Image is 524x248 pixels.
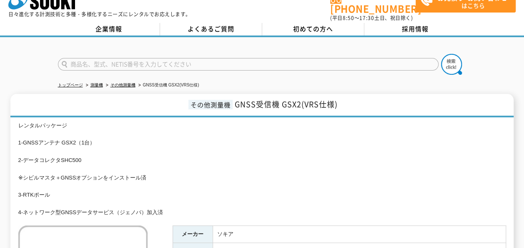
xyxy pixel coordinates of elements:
th: メーカー [173,225,213,243]
input: 商品名、型式、NETIS番号を入力してください [58,58,439,71]
a: 初めての方へ [262,23,364,35]
li: GNSS受信機 GSX2(VRS仕様) [137,81,199,90]
p: 日々進化する計測技術と多種・多様化するニーズにレンタルでお応えします。 [8,12,191,17]
a: その他測量機 [110,83,135,87]
img: btn_search.png [441,54,462,75]
td: ソキア [213,225,506,243]
span: GNSS受信機 GSX2(VRS仕様) [235,99,338,110]
span: その他測量機 [188,100,233,109]
a: 企業情報 [58,23,160,35]
div: レンタルパッケージ 1-GNSSアンテナ GSX2（1台） 2-データコレクタSHC500 ※シビルマスタ＋GNSSオプションをインストール済 3-RTKポール 4-ネットワーク型GNSSデータ... [18,121,506,217]
span: (平日 ～ 土日、祝日除く) [330,14,413,22]
a: よくあるご質問 [160,23,262,35]
span: 初めての方へ [293,24,333,33]
span: 17:30 [359,14,374,22]
a: トップページ [58,83,83,87]
a: 測量機 [90,83,103,87]
span: 8:50 [343,14,354,22]
a: 採用情報 [364,23,466,35]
